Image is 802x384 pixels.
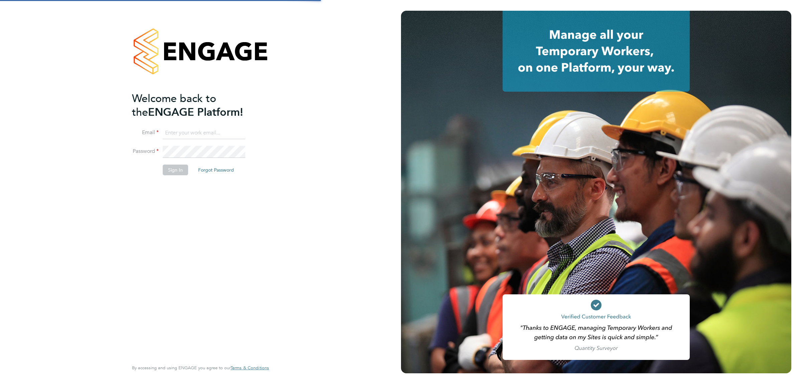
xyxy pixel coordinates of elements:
button: Sign In [163,165,188,175]
span: Welcome back to the [132,92,216,119]
h2: ENGAGE Platform! [132,92,262,119]
label: Email [132,129,159,136]
a: Terms & Conditions [231,365,269,371]
input: Enter your work email... [163,127,245,139]
span: By accessing and using ENGAGE you agree to our [132,365,269,371]
label: Password [132,148,159,155]
button: Forgot Password [193,165,239,175]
